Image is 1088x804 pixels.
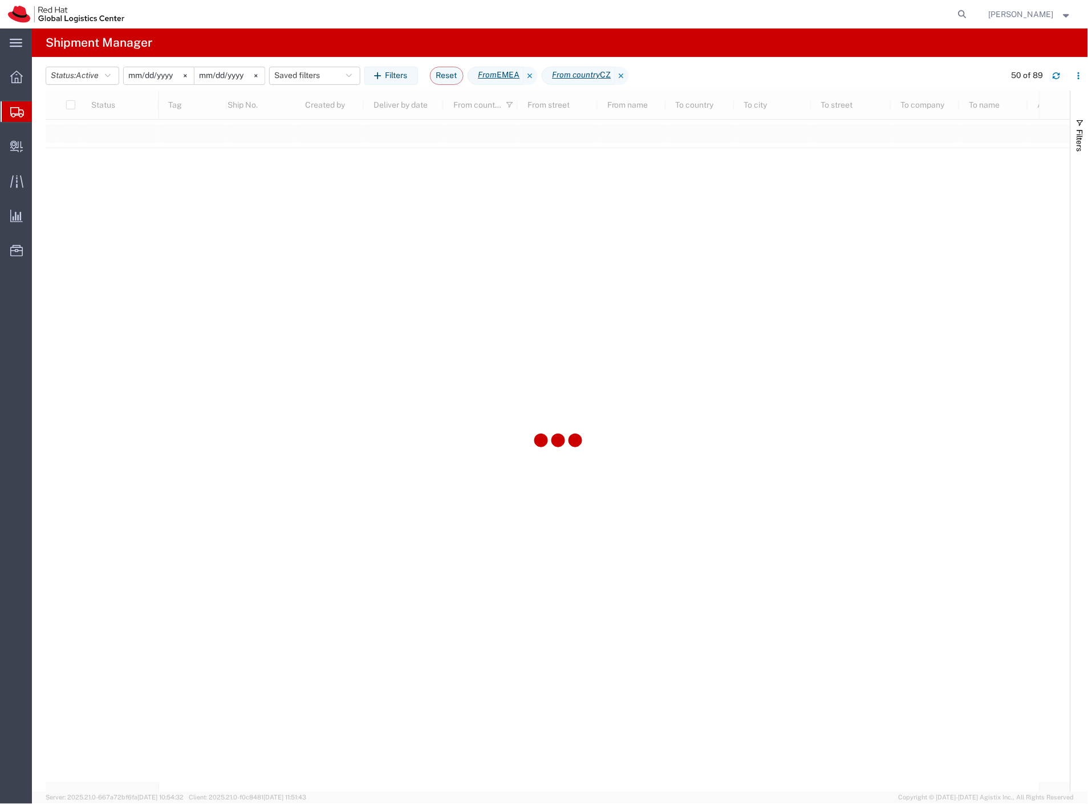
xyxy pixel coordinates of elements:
[1075,129,1085,152] span: Filters
[263,794,306,801] span: [DATE] 11:51:43
[542,67,615,85] span: From country CZ
[8,6,124,23] img: logo
[76,71,99,80] span: Active
[468,67,524,85] span: From EMEA
[478,69,497,81] i: From
[189,794,306,801] span: Client: 2025.21.0-f0c8481
[194,67,265,84] input: Not set
[46,67,119,85] button: Status:Active
[988,7,1073,21] button: [PERSON_NAME]
[46,28,152,57] h4: Shipment Manager
[124,67,194,84] input: Not set
[46,794,184,801] span: Server: 2025.21.0-667a72bf6fa
[364,67,418,85] button: Filters
[899,793,1074,803] span: Copyright © [DATE]-[DATE] Agistix Inc., All Rights Reserved
[989,8,1054,21] span: Filip Lizuch
[269,67,360,85] button: Saved filters
[430,67,464,85] button: Reset
[1012,70,1044,81] div: 50 of 89
[137,794,184,801] span: [DATE] 10:54:32
[553,69,600,81] i: From country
